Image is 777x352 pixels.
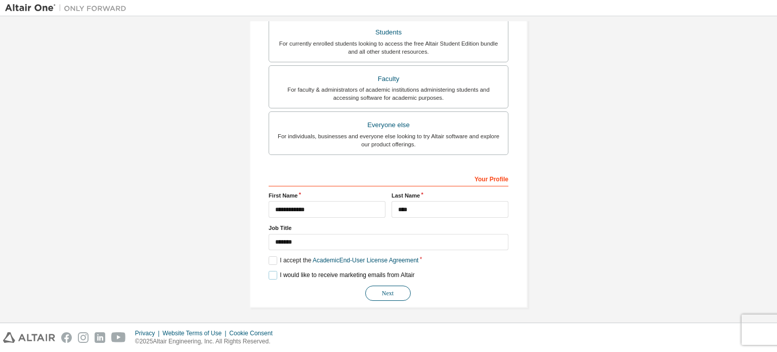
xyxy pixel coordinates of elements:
img: facebook.svg [61,332,72,343]
img: youtube.svg [111,332,126,343]
label: I would like to receive marketing emails from Altair [269,271,414,280]
div: Your Profile [269,170,508,186]
div: Everyone else [275,118,502,132]
img: Altair One [5,3,132,13]
label: First Name [269,191,385,200]
img: instagram.svg [78,332,89,343]
label: Last Name [392,191,508,200]
div: Cookie Consent [229,329,278,337]
p: © 2025 Altair Engineering, Inc. All Rights Reserved. [135,337,279,346]
a: Academic End-User License Agreement [313,257,418,264]
button: Next [365,286,411,301]
div: For faculty & administrators of academic institutions administering students and accessing softwa... [275,86,502,102]
img: linkedin.svg [95,332,105,343]
div: Website Terms of Use [162,329,229,337]
label: Job Title [269,224,508,232]
div: For individuals, businesses and everyone else looking to try Altair software and explore our prod... [275,132,502,148]
div: Students [275,25,502,40]
label: I accept the [269,256,418,265]
img: altair_logo.svg [3,332,55,343]
div: Privacy [135,329,162,337]
div: Faculty [275,72,502,86]
div: For currently enrolled students looking to access the free Altair Student Edition bundle and all ... [275,40,502,56]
